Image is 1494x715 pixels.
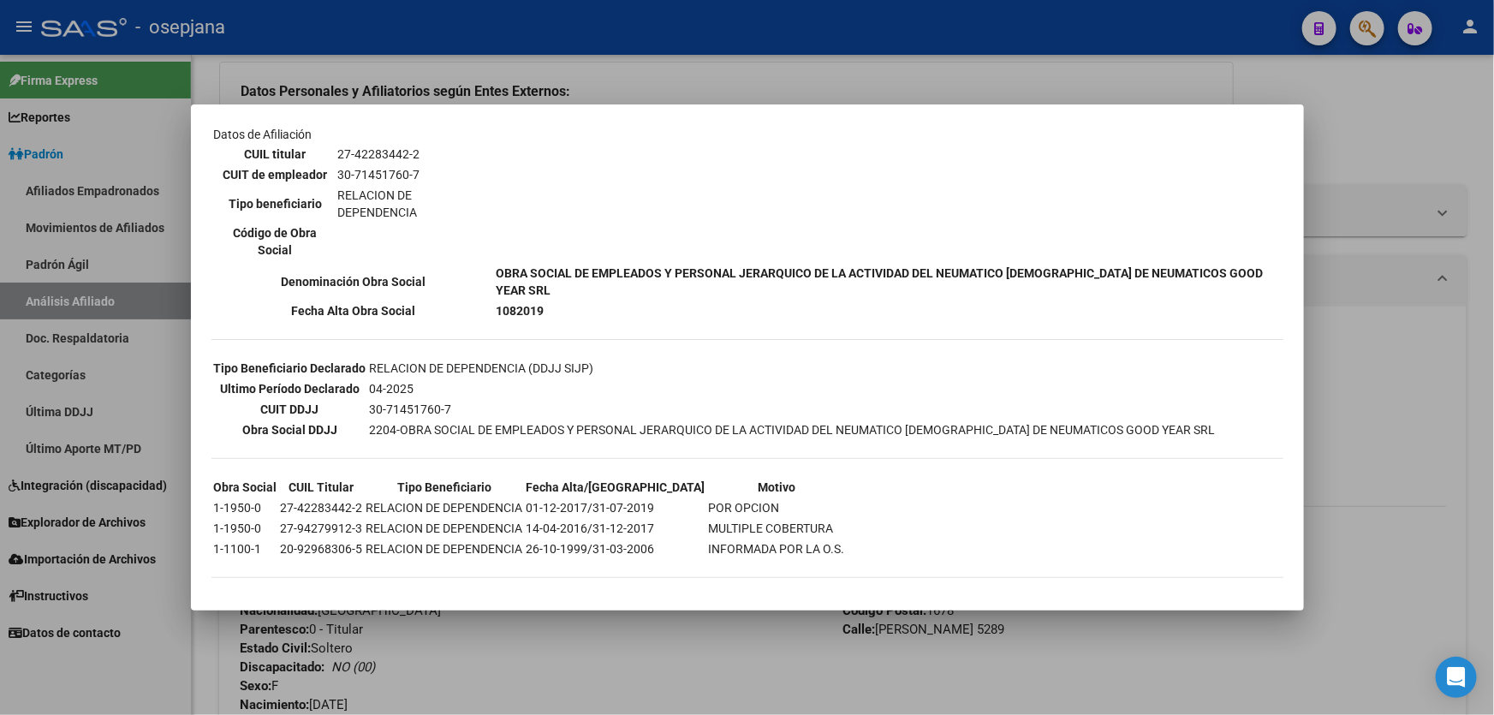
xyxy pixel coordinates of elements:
[526,478,706,497] th: Fecha Alta/[GEOGRAPHIC_DATA]
[336,186,491,222] td: RELACION DE DEPENDENCIA
[216,165,336,184] th: CUIT de empleador
[213,400,367,419] th: CUIT DDJJ
[213,539,278,558] td: 1-1100-1
[526,498,706,517] td: 01-12-2017/31-07-2019
[280,498,364,517] td: 27-42283442-2
[369,359,1217,378] td: RELACION DE DEPENDENCIA (DDJJ SIJP)
[213,478,278,497] th: Obra Social
[213,519,278,538] td: 1-1950-0
[336,145,491,164] td: 27-42283442-2
[213,379,367,398] th: Ultimo Período Declarado
[708,498,846,517] td: POR OPCION
[496,304,544,318] b: 1082019
[213,420,367,439] th: Obra Social DDJJ
[1436,657,1477,698] div: Open Intercom Messenger
[213,498,278,517] td: 1-1950-0
[366,539,524,558] td: RELACION DE DEPENDENCIA
[336,165,491,184] td: 30-71451760-7
[526,539,706,558] td: 26-10-1999/31-03-2006
[369,379,1217,398] td: 04-2025
[280,478,364,497] th: CUIL Titular
[280,519,364,538] td: 27-94279912-3
[526,519,706,538] td: 14-04-2016/31-12-2017
[213,301,494,320] th: Fecha Alta Obra Social
[369,420,1217,439] td: 2204-OBRA SOCIAL DE EMPLEADOS Y PERSONAL JERARQUICO DE LA ACTIVIDAD DEL NEUMATICO [DEMOGRAPHIC_DA...
[366,519,524,538] td: RELACION DE DEPENDENCIA
[496,266,1263,297] b: OBRA SOCIAL DE EMPLEADOS Y PERSONAL JERARQUICO DE LA ACTIVIDAD DEL NEUMATICO [DEMOGRAPHIC_DATA] D...
[366,498,524,517] td: RELACION DE DEPENDENCIA
[216,186,336,222] th: Tipo beneficiario
[216,223,336,259] th: Código de Obra Social
[708,539,846,558] td: INFORMADA POR LA O.S.
[216,145,336,164] th: CUIL titular
[280,539,364,558] td: 20-92968306-5
[213,359,367,378] th: Tipo Beneficiario Declarado
[708,519,846,538] td: MULTIPLE COBERTURA
[369,400,1217,419] td: 30-71451760-7
[708,478,846,497] th: Motivo
[366,478,524,497] th: Tipo Beneficiario
[213,264,494,300] th: Denominación Obra Social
